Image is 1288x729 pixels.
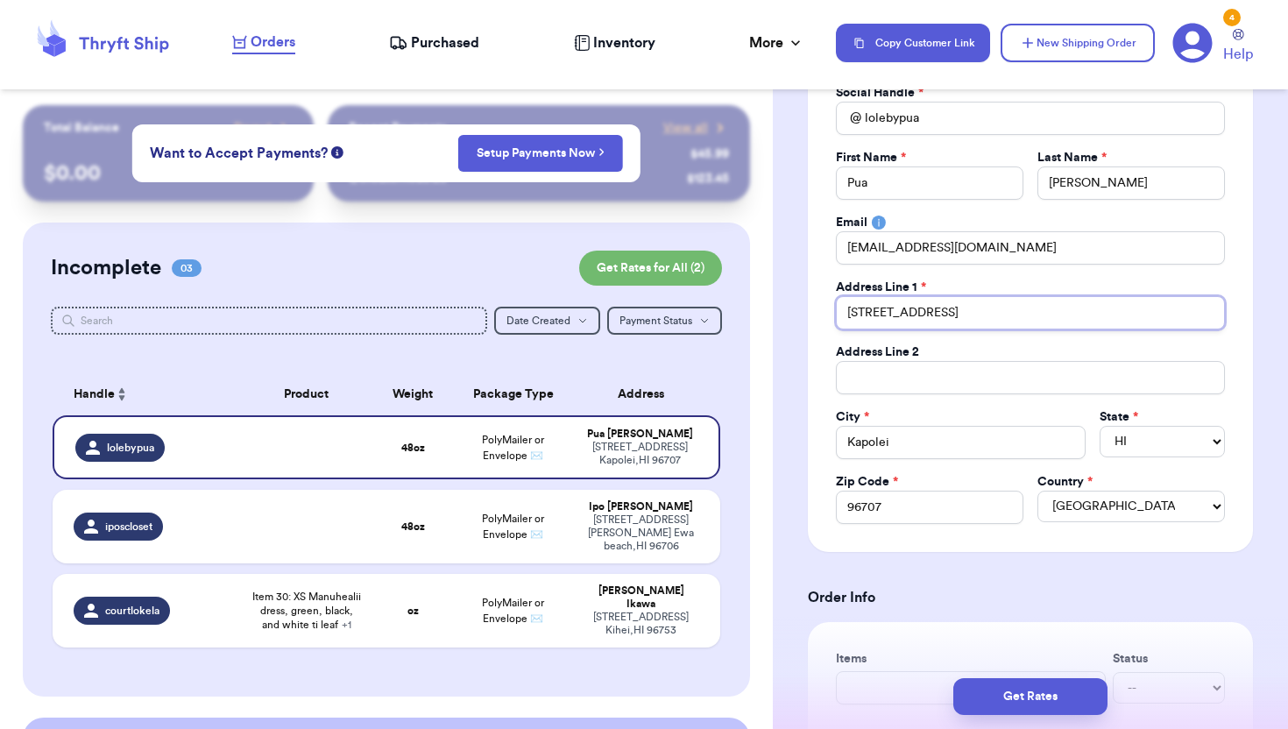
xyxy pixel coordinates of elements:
div: More [749,32,804,53]
input: 12345 [836,491,1023,524]
label: City [836,408,869,426]
span: PolyMailer or Envelope ✉️ [482,435,544,461]
span: iposcloset [105,520,152,534]
strong: 48 oz [401,442,425,453]
label: Items [836,650,1106,668]
strong: 48 oz [401,521,425,532]
button: Copy Customer Link [836,24,990,62]
span: lolebypua [107,441,154,455]
label: Status [1113,650,1225,668]
th: Weight [373,373,453,415]
span: + 1 [342,619,351,630]
div: [STREET_ADDRESS][PERSON_NAME] Ewa beach , HI 96706 [584,513,698,553]
a: Purchased [389,32,479,53]
div: [STREET_ADDRESS] Kihei , HI 96753 [584,611,698,637]
span: Help [1223,44,1253,65]
p: $ 0.00 [44,159,293,188]
h3: Order Info [808,587,1253,608]
button: Get Rates for All (2) [579,251,722,286]
label: Address Line 1 [836,279,926,296]
span: Orders [251,32,295,53]
a: View all [663,119,729,137]
p: Recent Payments [349,119,446,137]
button: Get Rates [953,678,1108,715]
label: Zip Code [836,473,898,491]
div: $ 45.99 [690,145,729,163]
th: Address [573,373,719,415]
a: Setup Payments Now [477,145,605,162]
label: Address Line 2 [836,343,919,361]
label: State [1100,408,1138,426]
div: [PERSON_NAME] Ikawa [584,584,698,611]
span: Item 30: XS Manuhealii dress, green, black, and white ti leaf [251,590,363,632]
div: $ 123.45 [687,170,729,188]
label: Last Name [1037,149,1107,166]
label: Email [836,214,867,231]
span: Payout [234,119,272,137]
th: Product [240,373,373,415]
span: Handle [74,386,115,404]
a: Inventory [574,32,655,53]
span: Want to Accept Payments? [150,143,328,164]
div: [STREET_ADDRESS] Kapolei , HI 96707 [584,441,697,467]
span: View all [663,119,708,137]
button: New Shipping Order [1001,24,1155,62]
p: Total Balance [44,119,119,137]
a: Help [1223,29,1253,65]
label: Country [1037,473,1093,491]
div: 4 [1223,9,1241,26]
button: Payment Status [607,307,722,335]
span: courtlokela [105,604,159,618]
span: Date Created [506,315,570,326]
input: Search [51,307,486,335]
button: Setup Payments Now [458,135,624,172]
span: PolyMailer or Envelope ✉️ [482,598,544,624]
a: Orders [232,32,295,54]
div: Pua [PERSON_NAME] [584,428,697,441]
a: 4 [1172,23,1213,63]
span: Payment Status [619,315,692,326]
span: Purchased [411,32,479,53]
div: @ [836,102,861,135]
label: First Name [836,149,906,166]
h2: Incomplete [51,254,161,282]
th: Package Type [453,373,573,415]
span: 03 [172,259,202,277]
button: Sort ascending [115,384,129,405]
span: PolyMailer or Envelope ✉️ [482,513,544,540]
a: Payout [234,119,293,137]
div: Ipo [PERSON_NAME] [584,500,698,513]
strong: oz [407,605,419,616]
span: Inventory [593,32,655,53]
label: Social Handle [836,84,924,102]
button: Date Created [494,307,600,335]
